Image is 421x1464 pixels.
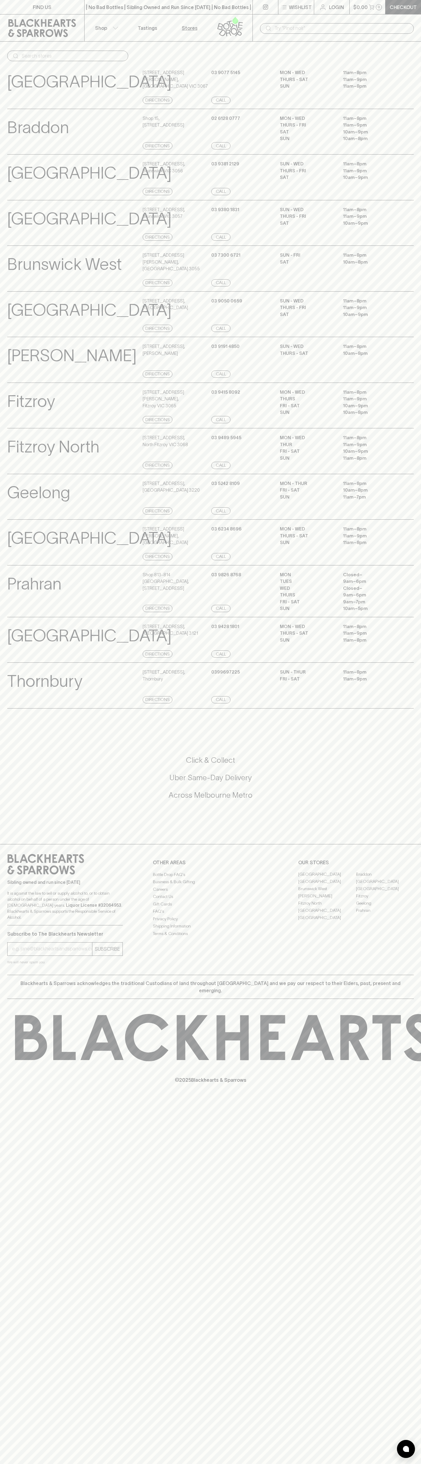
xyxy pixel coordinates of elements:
a: Tastings [126,14,169,41]
a: Directions [143,553,172,560]
p: Shop 15 , [STREET_ADDRESS] [143,115,184,129]
p: 10am – 8pm [343,259,397,266]
p: 11am – 8pm [343,526,397,533]
p: 10am – 8pm [343,350,397,357]
a: Stores [169,14,211,41]
p: 03 9489 5945 [211,434,241,441]
p: 11am – 8pm [343,298,397,305]
a: Call [211,97,231,104]
p: MON [280,571,334,578]
p: SUN [280,135,334,142]
p: Shop 813-814 [GEOGRAPHIC_DATA] , [STREET_ADDRESS] [143,571,210,592]
p: 11am – 8pm [343,480,397,487]
p: 03 7300 6721 [211,252,240,259]
h5: Click & Collect [7,755,414,765]
a: Directions [143,650,172,658]
a: Contact Us [153,893,268,900]
p: THURS - SAT [280,630,334,637]
a: Fitzroy [356,893,414,900]
p: 11am – 7pm [343,494,397,501]
p: 03 9428 1801 [211,623,239,630]
a: Gift Cards [153,900,268,908]
a: Directions [143,188,172,195]
p: 10am – 9pm [343,448,397,455]
p: 11am – 8pm [343,637,397,644]
button: SUBSCRIBE [92,943,122,956]
a: Directions [143,507,172,515]
a: [GEOGRAPHIC_DATA] [356,878,414,885]
p: 9am – 6pm [343,578,397,585]
p: FIND US [33,4,51,11]
a: [GEOGRAPHIC_DATA] [298,914,356,921]
p: 11am – 8pm [343,455,397,462]
p: 0399697225 [211,669,240,676]
p: THURS [280,592,334,599]
p: 10am – 9pm [343,311,397,318]
p: 10am – 8pm [343,135,397,142]
a: [GEOGRAPHIC_DATA] [298,878,356,885]
p: 10am – 9pm [343,174,397,181]
a: Directions [143,462,172,469]
p: [GEOGRAPHIC_DATA] [7,206,172,231]
a: Directions [143,325,172,332]
p: 9am – 7pm [343,599,397,605]
a: Brunswick West [298,885,356,893]
p: 11am – 8pm [343,252,397,259]
a: Call [211,553,231,560]
p: 11am – 9pm [343,441,397,448]
p: 11am – 9pm [343,213,397,220]
a: Prahran [356,907,414,914]
p: Tastings [138,24,157,32]
p: We will never spam you [7,959,123,965]
p: 03 6234 8696 [211,526,242,533]
p: THURS - SAT [280,350,334,357]
p: Fitzroy [7,389,55,414]
strong: Liquor License #32064953 [66,903,121,908]
a: Call [211,696,231,703]
a: [PERSON_NAME] [298,893,356,900]
input: Try "Pinot noir" [274,23,409,33]
p: 11am – 8pm [343,115,397,122]
p: 03 9381 2129 [211,161,239,167]
a: Directions [143,416,172,423]
p: Sun - Thur [280,669,334,676]
p: Fitzroy North [7,434,99,459]
p: [STREET_ADDRESS][PERSON_NAME] , Fitzroy VIC 3065 [143,389,210,409]
p: SAT [280,174,334,181]
a: Geelong [356,900,414,907]
a: Directions [143,696,172,703]
p: Thornbury [7,669,82,694]
p: SUN [280,605,334,612]
a: Directions [143,279,172,286]
p: 11am – 9pm [343,76,397,83]
p: Fri - Sat [280,676,334,683]
a: Terms & Conditions [153,930,268,937]
p: [GEOGRAPHIC_DATA] [7,623,172,648]
p: 11am – 8pm [343,206,397,213]
p: [GEOGRAPHIC_DATA] [7,298,172,323]
a: Call [211,507,231,515]
p: THURS - FRI [280,122,334,129]
p: 03 9050 0659 [211,298,242,305]
p: Braddon [7,115,69,140]
p: 03 9826 8768 [211,571,241,578]
p: MON - WED [280,623,334,630]
p: Blackhearts & Sparrows acknowledges the traditional Custodians of land throughout [GEOGRAPHIC_DAT... [12,980,409,994]
p: THURS - FRI [280,167,334,174]
p: SUN - WED [280,343,334,350]
p: SAT [280,129,334,136]
a: Fitzroy North [298,900,356,907]
p: MON - WED [280,115,334,122]
p: 11am – 9pm [343,304,397,311]
p: 10am – 9pm [343,220,397,227]
p: [STREET_ADDRESS] , [GEOGRAPHIC_DATA] [143,298,188,311]
p: SUN [280,409,334,416]
p: Checkout [390,4,417,11]
p: 9am – 6pm [343,592,397,599]
a: Directions [143,233,172,241]
input: Search stores [22,51,123,61]
a: Call [211,416,231,423]
button: Shop [85,14,127,41]
p: 11am – 9pm [343,533,397,540]
p: [PERSON_NAME] [7,343,137,368]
